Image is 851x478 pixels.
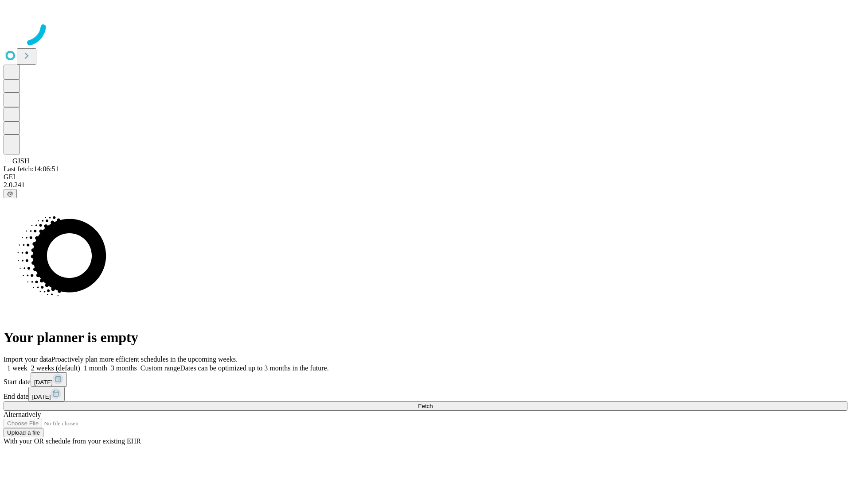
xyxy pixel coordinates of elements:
[418,403,433,409] span: Fetch
[4,411,41,418] span: Alternatively
[32,393,51,400] span: [DATE]
[4,372,847,387] div: Start date
[180,364,328,372] span: Dates can be optimized up to 3 months in the future.
[4,401,847,411] button: Fetch
[111,364,137,372] span: 3 months
[7,190,13,197] span: @
[12,157,29,165] span: GJSH
[84,364,107,372] span: 1 month
[4,189,17,198] button: @
[141,364,180,372] span: Custom range
[4,329,847,346] h1: Your planner is empty
[4,355,51,363] span: Import your data
[4,428,43,437] button: Upload a file
[4,437,141,445] span: With your OR schedule from your existing EHR
[7,364,27,372] span: 1 week
[51,355,238,363] span: Proactively plan more efficient schedules in the upcoming weeks.
[34,379,53,385] span: [DATE]
[4,387,847,401] div: End date
[28,387,65,401] button: [DATE]
[31,364,80,372] span: 2 weeks (default)
[4,173,847,181] div: GEI
[4,165,59,173] span: Last fetch: 14:06:51
[31,372,67,387] button: [DATE]
[4,181,847,189] div: 2.0.241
